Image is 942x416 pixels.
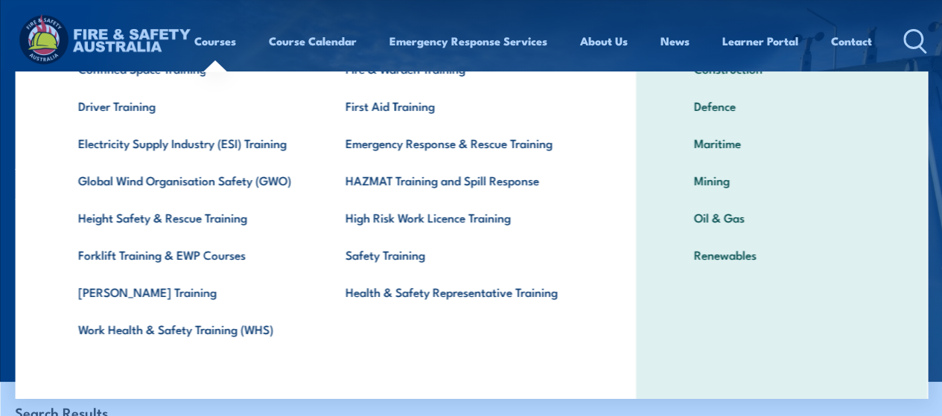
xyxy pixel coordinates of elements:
a: First Aid Training [322,87,589,124]
a: High Risk Work Licence Training [322,199,589,236]
a: Courses [194,23,236,59]
a: Learner Portal [722,23,798,59]
a: Emergency Response & Rescue Training [322,124,589,161]
a: Height Safety & Rescue Training [54,199,322,236]
a: Electricity Supply Industry (ESI) Training [54,124,322,161]
a: About Us [580,23,628,59]
a: Forklift Training & EWP Courses [54,236,322,273]
a: News [661,23,690,59]
a: Driver Training [54,87,322,124]
a: Mining [670,161,893,199]
a: Work Health & Safety Training (WHS) [54,310,322,348]
a: Oil & Gas [670,199,893,236]
a: Contact [831,23,872,59]
a: Safety Training [322,236,589,273]
a: Global Wind Organisation Safety (GWO) [54,161,322,199]
a: Health & Safety Representative Training [322,273,589,310]
a: Course Calendar [269,23,357,59]
a: Renewables [670,236,893,273]
a: [PERSON_NAME] Training [54,273,322,310]
a: Defence [670,87,893,124]
a: Emergency Response Services [389,23,547,59]
a: HAZMAT Training and Spill Response [322,161,589,199]
a: Maritime [670,124,893,161]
